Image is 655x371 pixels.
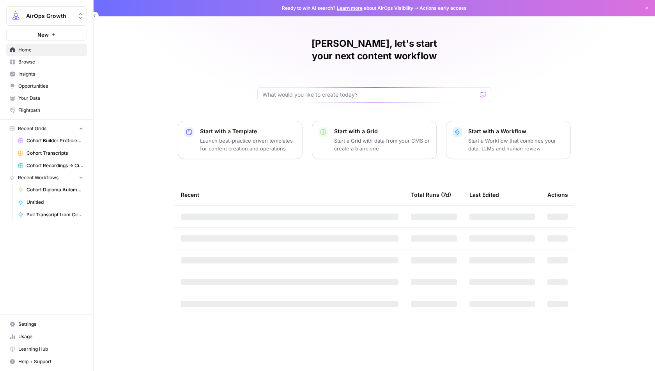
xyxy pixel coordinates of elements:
[6,355,87,368] button: Help + Support
[14,184,87,196] a: Cohort Diploma Automation
[200,137,296,152] p: Launch best-practice driven templates for content creation and operations
[262,91,477,99] input: What would you like to create today?
[468,127,564,135] p: Start with a Workflow
[6,123,87,134] button: Recent Grids
[6,44,87,56] a: Home
[27,186,83,193] span: Cohort Diploma Automation
[18,95,83,102] span: Your Data
[18,71,83,78] span: Insights
[14,134,87,147] a: Cohort Builder Proficiency Scorer
[6,104,87,117] a: Flightpath
[18,58,83,65] span: Browse
[18,321,83,328] span: Settings
[6,318,87,330] a: Settings
[257,37,491,62] h1: [PERSON_NAME], let's start your next content workflow
[334,127,430,135] p: Start with a Grid
[334,137,430,152] p: Start a Grid with data from your CMS or create a blank one
[14,208,87,221] a: Pull Transcript from Circle
[18,125,46,132] span: Recent Grids
[18,107,83,114] span: Flightpath
[14,196,87,208] a: Untitled
[200,127,296,135] p: Start with a Template
[18,358,83,365] span: Help + Support
[18,46,83,53] span: Home
[411,184,451,205] div: Total Runs (7d)
[27,162,83,169] span: Cohort Recordings -> Circle Automation
[178,121,303,159] button: Start with a TemplateLaunch best-practice driven templates for content creation and operations
[420,5,467,12] span: Actions early access
[9,9,23,23] img: AirOps Growth Logo
[18,83,83,90] span: Opportunities
[337,5,363,11] a: Learn more
[27,199,83,206] span: Untitled
[6,56,87,68] a: Browse
[6,343,87,355] a: Learning Hub
[446,121,571,159] button: Start with a WorkflowStart a Workflow that combines your data, LLMs and human review
[6,80,87,92] a: Opportunities
[547,184,568,205] div: Actions
[27,211,83,218] span: Pull Transcript from Circle
[6,330,87,343] a: Usage
[18,333,83,340] span: Usage
[469,184,499,205] div: Last Edited
[27,137,83,144] span: Cohort Builder Proficiency Scorer
[6,92,87,104] a: Your Data
[6,6,87,26] button: Workspace: AirOps Growth
[18,346,83,353] span: Learning Hub
[282,5,413,12] span: Ready to win AI search? about AirOps Visibility
[6,29,87,41] button: New
[14,147,87,159] a: Cohort Transcripts
[14,159,87,172] a: Cohort Recordings -> Circle Automation
[6,68,87,80] a: Insights
[6,172,87,184] button: Recent Workflows
[18,174,58,181] span: Recent Workflows
[27,150,83,157] span: Cohort Transcripts
[37,31,49,39] span: New
[468,137,564,152] p: Start a Workflow that combines your data, LLMs and human review
[26,12,73,20] span: AirOps Growth
[312,121,437,159] button: Start with a GridStart a Grid with data from your CMS or create a blank one
[181,184,398,205] div: Recent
